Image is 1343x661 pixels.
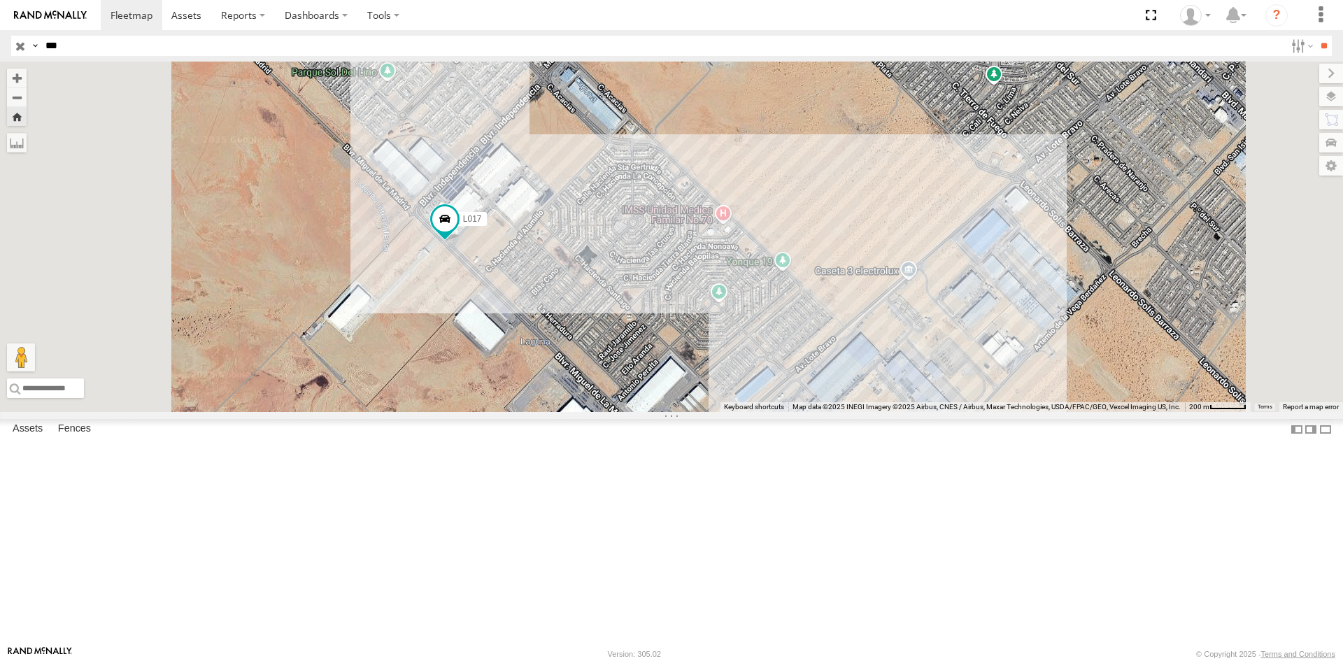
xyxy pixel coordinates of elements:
span: 200 m [1189,403,1209,411]
label: Map Settings [1319,156,1343,176]
label: Search Query [29,36,41,56]
label: Dock Summary Table to the Right [1304,419,1318,439]
label: Dock Summary Table to the Left [1290,419,1304,439]
div: Version: 305.02 [608,650,661,658]
a: Terms [1258,404,1272,410]
div: Roberto Garcia [1175,5,1216,26]
button: Drag Pegman onto the map to open Street View [7,343,35,371]
label: Fences [51,420,98,439]
button: Map Scale: 200 m per 49 pixels [1185,402,1251,412]
i: ? [1265,4,1288,27]
label: Hide Summary Table [1319,419,1333,439]
button: Zoom out [7,87,27,107]
a: Terms and Conditions [1261,650,1335,658]
button: Keyboard shortcuts [724,402,784,412]
img: rand-logo.svg [14,10,87,20]
label: Measure [7,133,27,152]
label: Search Filter Options [1286,36,1316,56]
span: L017 [463,214,482,224]
a: Report a map error [1283,403,1339,411]
button: Zoom in [7,69,27,87]
a: Visit our Website [8,647,72,661]
span: Map data ©2025 INEGI Imagery ©2025 Airbus, CNES / Airbus, Maxar Technologies, USDA/FPAC/GEO, Vexc... [793,403,1181,411]
label: Assets [6,420,50,439]
button: Zoom Home [7,107,27,126]
div: © Copyright 2025 - [1196,650,1335,658]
